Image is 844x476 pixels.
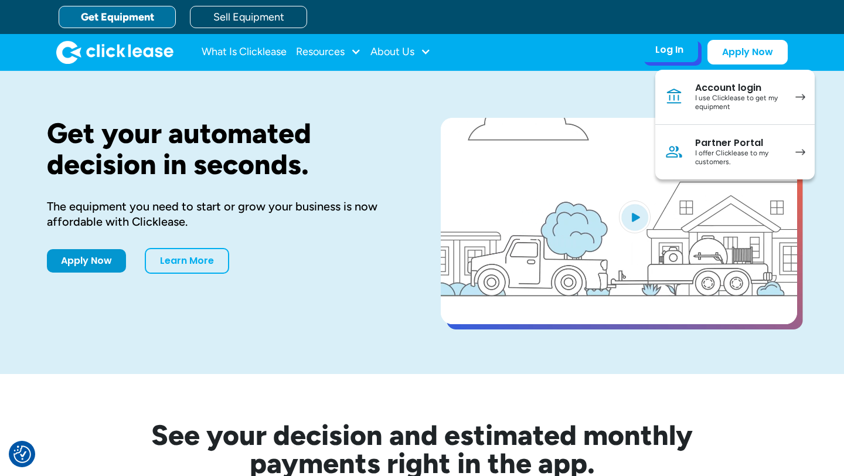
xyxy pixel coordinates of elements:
button: Consent Preferences [13,446,31,463]
img: Revisit consent button [13,446,31,463]
div: Partner Portal [695,137,784,149]
div: I offer Clicklease to my customers. [695,149,784,167]
img: arrow [795,149,805,155]
img: Blue play button logo on a light blue circular background [619,200,651,233]
a: Account loginI use Clicklease to get my equipment [655,70,815,125]
div: Account login [695,82,784,94]
a: Sell Equipment [190,6,307,28]
img: Clicklease logo [56,40,173,64]
h1: Get your automated decision in seconds. [47,118,403,180]
div: Log In [655,44,683,56]
div: I use Clicklease to get my equipment [695,94,784,112]
div: Resources [296,40,361,64]
nav: Log In [655,70,815,179]
a: What Is Clicklease [202,40,287,64]
a: Learn More [145,248,229,274]
a: open lightbox [441,118,797,324]
a: Apply Now [47,249,126,273]
div: About Us [370,40,431,64]
div: The equipment you need to start or grow your business is now affordable with Clicklease. [47,199,403,229]
img: Bank icon [665,87,683,106]
a: Apply Now [707,40,788,64]
a: Get Equipment [59,6,176,28]
img: Person icon [665,142,683,161]
img: arrow [795,94,805,100]
a: home [56,40,173,64]
a: Partner PortalI offer Clicklease to my customers. [655,125,815,179]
